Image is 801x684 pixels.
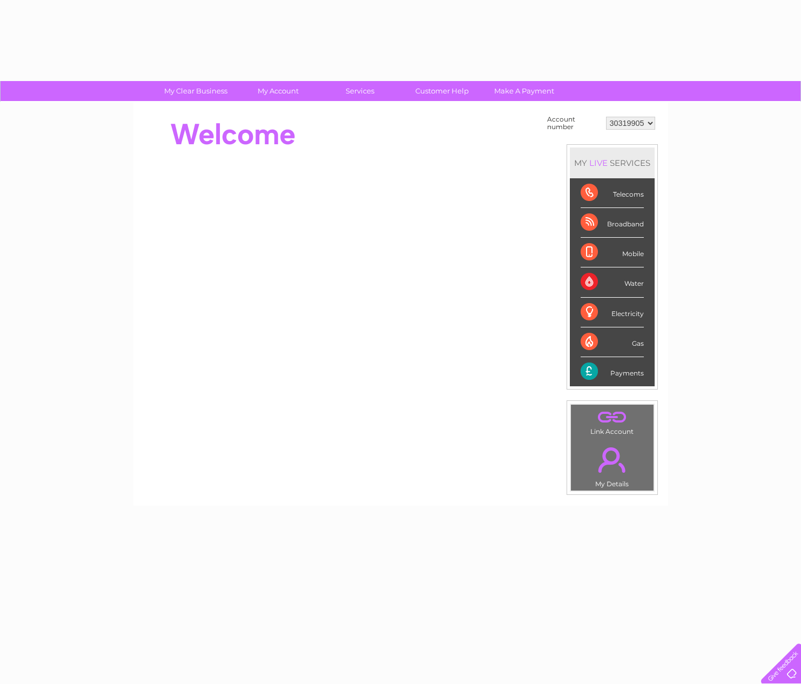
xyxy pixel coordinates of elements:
[581,267,644,297] div: Water
[581,208,644,238] div: Broadband
[544,113,603,133] td: Account number
[233,81,322,101] a: My Account
[398,81,487,101] a: Customer Help
[581,178,644,208] div: Telecoms
[581,327,644,357] div: Gas
[315,81,405,101] a: Services
[581,298,644,327] div: Electricity
[581,238,644,267] div: Mobile
[151,81,240,101] a: My Clear Business
[570,404,654,438] td: Link Account
[587,158,610,168] div: LIVE
[581,357,644,386] div: Payments
[574,407,651,426] a: .
[480,81,569,101] a: Make A Payment
[570,438,654,491] td: My Details
[570,147,655,178] div: MY SERVICES
[574,441,651,479] a: .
